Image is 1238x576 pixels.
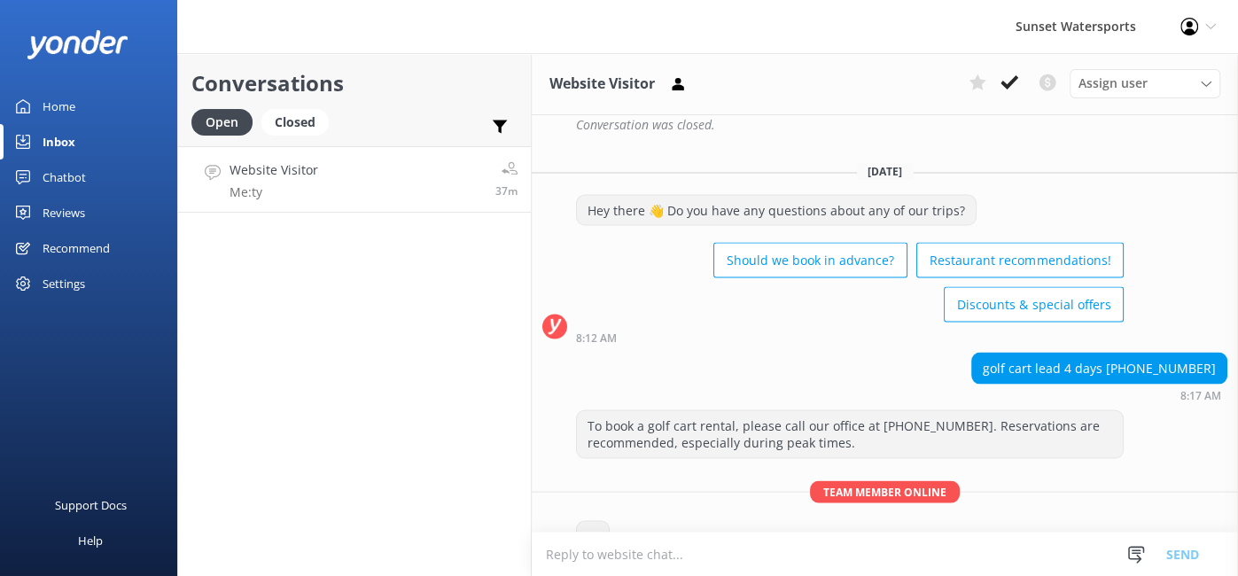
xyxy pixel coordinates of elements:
[43,124,75,160] div: Inbox
[810,480,960,502] span: Team member online
[549,73,655,96] h3: Website Visitor
[191,112,261,131] a: Open
[78,523,103,558] div: Help
[55,487,127,523] div: Support Docs
[576,331,1124,343] div: Sep 24 2025 07:12am (UTC -05:00) America/Cancun
[577,195,976,225] div: Hey there 👋 Do you have any questions about any of our trips?
[230,160,318,180] h4: Website Visitor
[191,66,518,100] h2: Conversations
[191,109,253,136] div: Open
[495,183,518,198] span: Sep 24 2025 07:17am (UTC -05:00) America/Cancun
[43,266,85,301] div: Settings
[43,89,75,124] div: Home
[857,163,913,178] span: [DATE]
[576,109,1227,139] div: Conversation was closed.
[576,332,617,343] strong: 8:12 AM
[972,353,1226,383] div: golf cart lead 4 days [PHONE_NUMBER]
[542,109,1227,139] div: 2025-09-23T17:13:21.262
[178,146,531,213] a: Website VisitorMe:ty37m
[1070,69,1220,97] div: Assign User
[1078,74,1148,93] span: Assign user
[713,242,907,277] button: Should we book in advance?
[577,410,1123,457] div: To book a golf cart rental, please call our office at [PHONE_NUMBER]. Reservations are recommende...
[27,30,128,59] img: yonder-white-logo.png
[261,112,338,131] a: Closed
[971,388,1227,401] div: Sep 24 2025 07:17am (UTC -05:00) America/Cancun
[43,160,86,195] div: Chatbot
[916,242,1124,277] button: Restaurant recommendations!
[43,230,110,266] div: Recommend
[577,521,609,551] div: ty
[230,184,318,200] p: Me: ty
[1180,390,1221,401] strong: 8:17 AM
[261,109,329,136] div: Closed
[43,195,85,230] div: Reviews
[944,286,1124,322] button: Discounts & special offers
